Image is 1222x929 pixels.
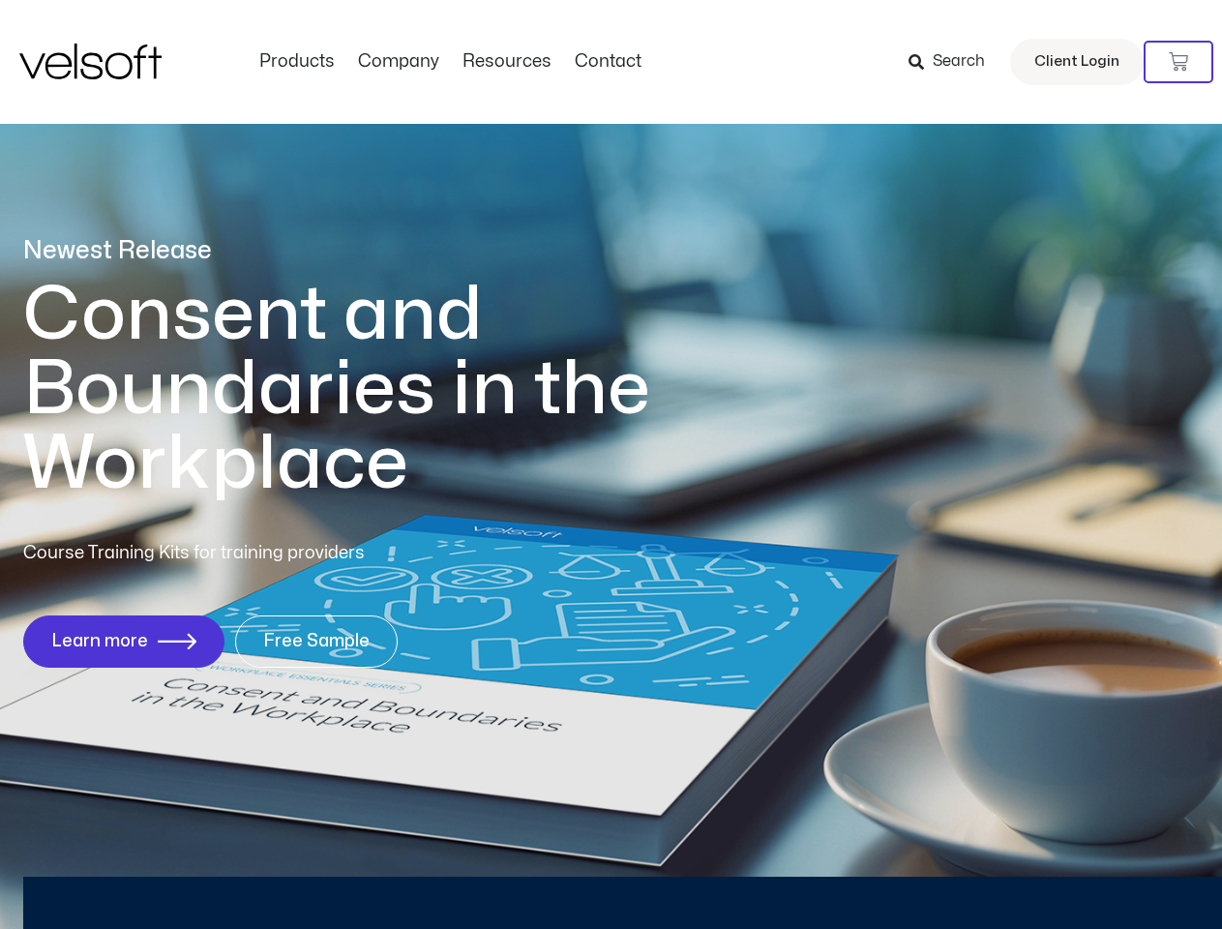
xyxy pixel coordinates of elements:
[563,51,653,73] a: ContactMenu Toggle
[23,615,224,668] a: Learn more
[263,632,370,651] span: Free Sample
[23,278,730,501] h1: Consent and Boundaries in the Workplace
[23,234,730,268] p: Newest Release
[933,49,985,75] span: Search
[1010,39,1144,85] a: Client Login
[23,540,505,567] p: Course Training Kits for training providers
[235,615,398,668] a: Free Sample
[51,632,148,651] span: Learn more
[909,45,998,78] a: Search
[248,51,346,73] a: ProductsMenu Toggle
[248,51,653,73] nav: Menu
[1034,49,1119,75] span: Client Login
[19,44,162,79] img: Velsoft Training Materials
[346,51,451,73] a: CompanyMenu Toggle
[451,51,563,73] a: ResourcesMenu Toggle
